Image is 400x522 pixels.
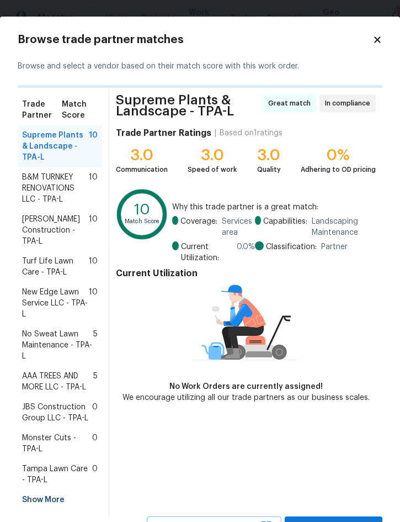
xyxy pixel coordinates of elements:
h4: Trade Partner Ratings [116,128,211,139]
span: 0 [92,433,98,455]
span: Supreme Plants & Landscape - TPA-L [116,94,259,117]
div: 3.0 [188,150,237,161]
div: We encourage utilizing all our trade partners as our business scales. [122,392,370,403]
span: New Edge Lawn Service LLC - TPA-L [22,287,89,320]
text: 10 [134,203,150,217]
span: Why this trade partner is a great match: [172,202,376,213]
span: Coverage: [180,216,217,238]
span: 10 [89,214,98,247]
span: Services area [222,216,255,238]
span: In compliance [325,98,375,109]
div: Browse and select a vendor based on their match score with this work order. [18,48,382,86]
span: 5 [93,371,98,393]
span: Partner [321,241,348,252]
span: No Sweat Lawn Maintenance - TPA-L [22,329,93,362]
span: [PERSON_NAME] Construction - TPA-L [22,214,89,247]
span: 0 [92,402,98,424]
span: B&M TURNKEY RENOVATIONS LLC - TPA-L [22,172,89,205]
span: 10 [89,287,98,320]
div: No Work Orders are currently assigned! [122,381,370,392]
span: Current Utilization: [181,241,232,263]
span: Match Score [62,99,98,121]
span: Landscaping Maintenance [312,216,376,238]
span: Supreme Plants & Landscape - TPA-L [22,130,89,163]
span: Classification: [266,241,317,252]
div: 3.0 [257,150,281,161]
span: Monster Cuts - TPA-L [22,433,92,455]
div: Show More [18,490,102,510]
span: 10 [89,130,98,163]
span: 0.0 % [237,241,255,263]
div: Speed of work [188,164,237,175]
span: 5 [93,329,98,362]
text: Match Score [125,218,159,224]
span: Capabilities: [263,216,307,238]
span: Trade Partner [22,99,62,121]
h4: Current Utilization [116,268,376,279]
div: Quality [257,164,281,175]
span: AAA TREES AND MORE LLC - TPA-L [22,371,93,393]
span: Tampa Lawn Care - TPA-L [22,463,92,486]
span: 0 [92,463,98,486]
div: 3.0 [116,150,168,161]
div: Adhering to OD pricing [301,164,376,175]
div: Based on 1 ratings [220,128,282,139]
div: 0% [301,150,376,161]
span: 10 [89,256,98,278]
div: | [211,128,220,139]
span: 10 [89,172,98,205]
span: JBS Construction Group LLC - TPA-L [22,402,92,424]
h2: Browse trade partner matches [18,34,372,45]
span: Great match [268,98,315,109]
span: Turf Life Lawn Care - TPA-L [22,256,89,278]
div: Communication [116,164,168,175]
